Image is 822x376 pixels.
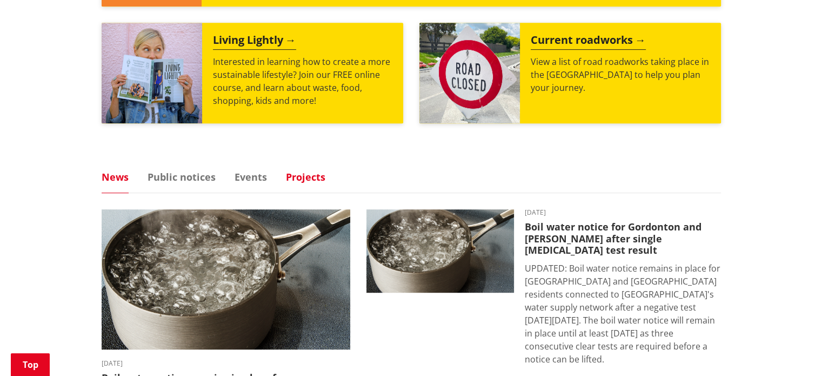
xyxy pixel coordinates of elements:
p: View a list of road roadworks taking place in the [GEOGRAPHIC_DATA] to help you plan your journey. [531,55,710,94]
a: Projects [286,172,325,182]
a: News [102,172,129,182]
a: Events [235,172,267,182]
img: Mainstream Green Workshop Series [102,23,202,123]
a: boil water notice gordonton puketaha [DATE] Boil water notice for Gordonton and [PERSON_NAME] aft... [366,209,721,366]
h3: Boil water notice for Gordonton and [PERSON_NAME] after single [MEDICAL_DATA] test result [525,221,721,256]
p: Interested in learning how to create a more sustainable lifestyle? Join our FREE online course, a... [213,55,392,107]
a: Living Lightly Interested in learning how to create a more sustainable lifestyle? Join our FREE o... [102,23,403,123]
h2: Current roadworks [531,34,646,50]
img: boil water notice [102,209,350,349]
img: boil water notice [366,209,514,293]
img: Road closed sign [419,23,520,123]
a: Top [11,353,50,376]
time: [DATE] [102,360,350,367]
p: UPDATED: Boil water notice remains in place for [GEOGRAPHIC_DATA] and [GEOGRAPHIC_DATA] residents... [525,262,721,366]
a: Public notices [148,172,216,182]
h2: Living Lightly [213,34,296,50]
iframe: Messenger Launcher [772,331,811,370]
a: Current roadworks View a list of road roadworks taking place in the [GEOGRAPHIC_DATA] to help you... [419,23,721,123]
time: [DATE] [525,209,721,216]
